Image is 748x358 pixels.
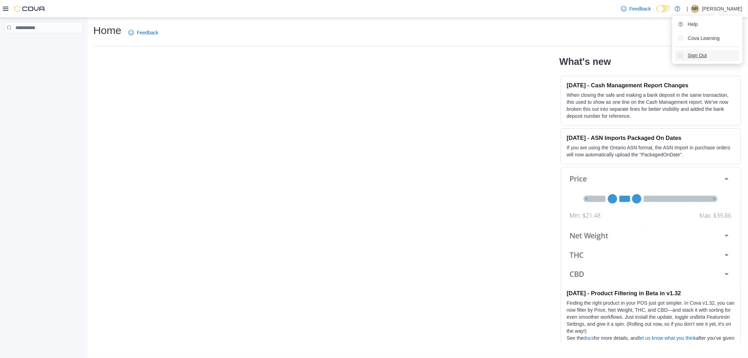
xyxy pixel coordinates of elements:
[567,82,735,89] h3: [DATE] - Cash Management Report Changes
[691,5,699,13] div: Naomi Raffington
[14,5,46,12] img: Cova
[675,19,740,30] button: Help
[695,314,726,320] em: Beta Features
[126,26,161,40] a: Feedback
[692,5,698,13] span: NR
[567,299,735,335] p: Finding the right product in your POS just got simpler. In Cova v1.32, you can now filter by Pric...
[629,5,651,12] span: Feedback
[688,35,720,42] span: Cova Learning
[688,52,707,59] span: Sign Out
[559,56,611,67] h2: What's new
[687,5,688,13] p: |
[567,134,735,141] h3: [DATE] - ASN Imports Packaged On Dates
[702,5,742,13] p: [PERSON_NAME]
[675,50,740,61] button: Sign Out
[618,2,654,16] a: Feedback
[567,92,735,120] p: When closing the safe and making a bank deposit in the same transaction, this used to show as one...
[93,23,121,38] h1: Home
[567,290,735,297] h3: [DATE] - Product Filtering in Beta in v1.32
[639,335,696,341] a: let us know what you think
[567,144,735,158] p: If you are using the Ontario ASN format, the ASN Import in purchase orders will now automatically...
[567,335,735,349] p: See the for more details, and after you’ve given it a try.
[137,29,158,36] span: Feedback
[675,33,740,44] button: Cova Learning
[4,35,83,52] nav: Complex example
[688,21,698,28] span: Help
[584,335,594,341] a: docs
[656,5,671,13] input: Dark Mode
